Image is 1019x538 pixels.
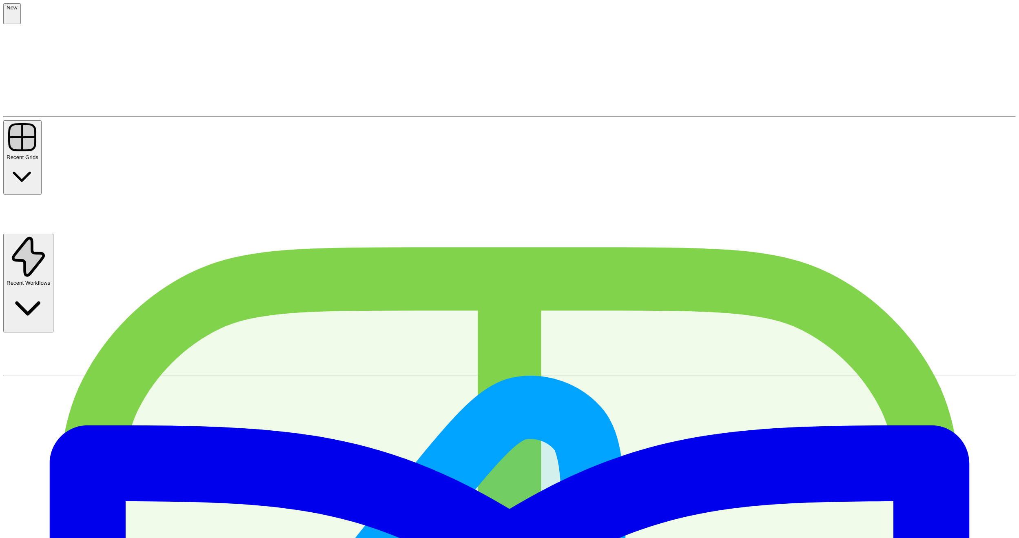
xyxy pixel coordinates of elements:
span: Recent Grids [7,154,38,160]
span: Recent Workflows [7,280,50,286]
button: New [3,3,21,24]
button: Recent Workflows [3,234,53,332]
span: New [7,4,18,11]
button: Recent Grids [3,120,42,195]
